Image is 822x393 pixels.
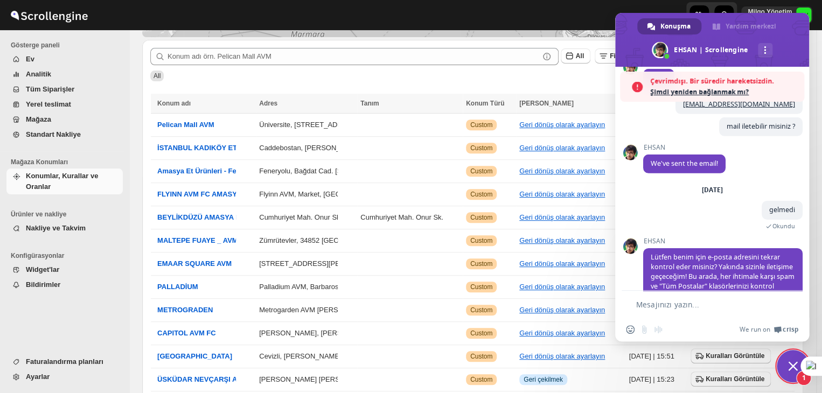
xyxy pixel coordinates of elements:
[470,259,492,268] span: Custom
[470,283,492,291] span: Custom
[650,87,799,97] span: Şimdi yeniden bağlanmak mı?
[157,329,216,337] span: CAPITOL AVM FC
[26,373,50,381] span: Ayarlar
[168,48,539,65] input: Konum adı örn. Pelican Mall AVM
[702,187,723,193] div: [DATE]
[470,352,492,361] span: Custom
[26,357,103,366] span: Faturalandırma planları
[157,121,214,129] span: Pelican Mall AVM
[519,352,605,360] button: Geri dönüş olarak ayarlayın
[157,375,247,383] span: ÜSKÜDAR NEVÇARŞI AVM
[519,236,605,244] button: Geri dönüş olarak ayarlayın
[259,329,594,337] button: [PERSON_NAME], [PERSON_NAME] Cd., 34662 Üsküdar/[GEOGRAPHIC_DATA], [GEOGRAPHIC_DATA]
[259,100,277,107] span: Adres
[629,374,684,385] div: [DATE] | 15:23
[769,205,795,214] span: gelmedi
[470,121,492,129] span: Custom
[637,18,701,34] div: Konuşma
[519,121,605,129] button: Geri dönüş olarak ayarlayın
[741,6,812,24] button: User menu
[519,306,605,314] button: Geri dönüş olarak ayarlayın
[651,159,718,168] span: We've sent the email!
[26,100,71,108] span: Yerel teslimat
[26,224,86,232] span: Nakliye ve Takvim
[748,8,792,16] p: Milgo Yönetim
[157,143,340,153] button: İSTANBUL KADIKÖY ETHEM EFENDİ AMASYA ET (A.E)
[636,300,775,310] textarea: Mesajınızı yazın...
[11,158,124,166] span: Mağaza Konumları
[777,350,809,382] div: Sohbeti kapat
[519,144,605,152] button: Geri dönüş olarak ayarlayın
[643,237,803,245] span: EHSAN
[360,100,379,107] span: Tanım
[470,190,492,199] span: Custom
[157,259,232,268] span: EMAAR SQUARE AVM
[157,167,262,175] span: Amasya Et Ürünleri - Feneryolu
[157,212,263,223] button: BEYLİKDÜZÜ AMASYA ET (A.E)
[26,280,60,289] span: Bildirimler
[783,325,798,334] span: Crisp
[466,100,504,107] span: Konum Türü
[740,325,798,334] a: We run onCrisp
[157,100,191,107] span: Konum adı
[519,167,605,175] button: Geri dönüş olarak ayarlayın
[470,144,492,152] span: Custom
[799,12,809,18] text: MY
[157,235,269,246] button: MALTEPE FUAYE _ AVM AMASYA
[259,144,603,152] button: Caddebostan, [PERSON_NAME] Cd., [GEOGRAPHIC_DATA]/[GEOGRAPHIC_DATA], [GEOGRAPHIC_DATA]
[519,100,574,107] span: [PERSON_NAME]
[470,375,492,384] span: Custom
[6,169,123,194] button: Konumlar, Kurallar ve Oranlar
[26,265,59,273] span: Widget'lar
[727,122,795,131] span: mail iletebilir misiniz ?
[691,348,771,363] button: Kuralları Görüntüle
[470,236,492,245] span: Custom
[595,48,640,64] button: Filtreler
[691,371,771,387] button: Kuralları Görüntüle
[157,374,247,385] button: ÜSKÜDAR NEVÇARŞI AVM
[519,329,605,337] button: Geri dönüş olarak ayarlayın
[157,189,270,200] button: FLYINN AVM FC AMASYA ET (A.E)
[259,283,632,291] button: Palladium AVM, Barbaros, Halk Cd. 8-B, 34746 [GEOGRAPHIC_DATA]/[GEOGRAPHIC_DATA], [GEOGRAPHIC_DATA]
[259,352,651,360] button: Cevizli, [PERSON_NAME] Cd. No:67 D:0-036, 34846 [GEOGRAPHIC_DATA]/[GEOGRAPHIC_DATA], [GEOGRAPHIC_...
[157,352,232,360] span: [GEOGRAPHIC_DATA]
[26,172,98,191] span: Konumlar, Kurallar ve Oranlar
[470,329,492,338] span: Custom
[470,306,492,314] span: Custom
[650,76,799,87] span: Çevrimdışı. Bir süredir hareketsizdin.
[6,67,123,82] button: Analitik
[796,370,811,385] span: 1
[259,167,405,175] button: Feneryolu, Bağdat Cad. [STREET_ADDRESS]
[6,52,123,67] button: Ev
[470,213,492,222] span: Custom
[26,55,34,63] span: Ev
[524,375,563,384] span: Geri çekilmek
[360,213,514,221] button: Cumhuriyet Mah. Onur Sk. [STREET_ADDRESS]
[643,144,726,151] span: EHSAN
[519,213,605,221] button: Geri dönüş olarak ayarlayın
[519,190,605,198] button: Geri dönüş olarak ayarlayın
[519,283,605,291] button: Geri dönüş olarak ayarlayın
[796,8,811,23] span: Milgo Yönetim
[6,262,123,277] button: Widget'lar
[259,306,806,314] button: Metrogarden AVM [PERSON_NAME], Alemdağ Cd. No:940 Mağaza: -1. Kat, [PERSON_NAME], 34773 [GEOGRAPH...
[259,190,469,198] button: Flyinn AVM, Market, [GEOGRAPHIC_DATA], [STREET_ADDRESS]
[758,43,772,58] div: Daha fazla kanal
[259,121,364,129] button: Üniversite, [STREET_ADDRESS]
[740,325,770,334] span: We run on
[26,130,81,138] span: Standart Nakliye
[259,236,546,244] button: Zümrütevler, 34852 [GEOGRAPHIC_DATA]/[GEOGRAPHIC_DATA], [GEOGRAPHIC_DATA]
[626,325,635,334] span: Emoji ekle
[259,259,610,268] button: [STREET_ADDRESS][PERSON_NAME] No:78, 34700 Üsküdar/[GEOGRAPHIC_DATA], [GEOGRAPHIC_DATA]
[157,236,269,244] span: MALTEPE FUAYE _ AVM AMASYA
[6,354,123,369] button: Faturalandırma planları
[11,251,124,260] span: Konfigürasyonlar
[470,167,492,176] span: Custom
[561,48,590,64] button: All
[651,252,795,300] span: Lütfen benim için e-posta adresini tekrar kontrol eder misiniz? Yakında sizinle iletişime geçeceğ...
[154,72,161,80] span: All
[706,352,764,360] span: Kuralları Görüntüle
[26,85,74,93] span: Tüm Siparişler
[157,283,198,291] span: PALLADİUM
[610,52,633,60] span: Filtreler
